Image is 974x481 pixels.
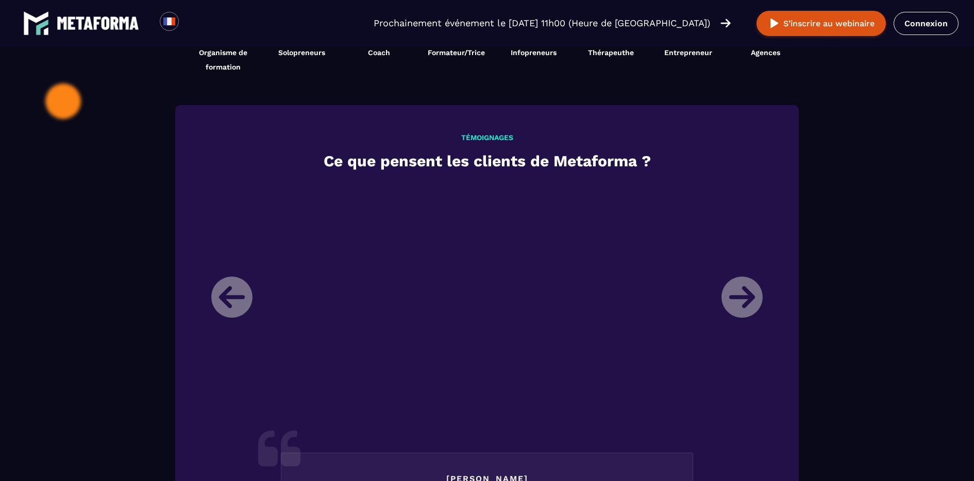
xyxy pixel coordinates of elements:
[511,48,557,57] span: Infopreneurs
[374,16,710,30] p: Prochainement événement le [DATE] 11h00 (Heure de [GEOGRAPHIC_DATA])
[204,133,770,142] h3: TÉMOIGNAGES
[57,16,139,30] img: logo
[188,17,195,29] input: Search for option
[23,10,49,36] img: logo
[720,18,731,29] img: arrow-right
[768,17,781,30] img: play
[281,192,693,424] iframe: Metaforma
[368,48,390,57] span: Coach
[204,149,770,173] h2: Ce que pensent les clients de Metaforma ?
[757,11,886,36] button: S’inscrire au webinaire
[894,12,959,35] a: Connexion
[278,48,325,57] span: Solopreneurs
[664,48,712,57] span: Entrepreneur
[588,48,634,57] span: Thérapeuthe
[186,45,260,74] span: Organisme de formation
[163,15,176,28] img: fr
[179,12,204,35] div: Search for option
[428,48,485,57] span: Formateur/Trice
[751,48,780,57] span: Agences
